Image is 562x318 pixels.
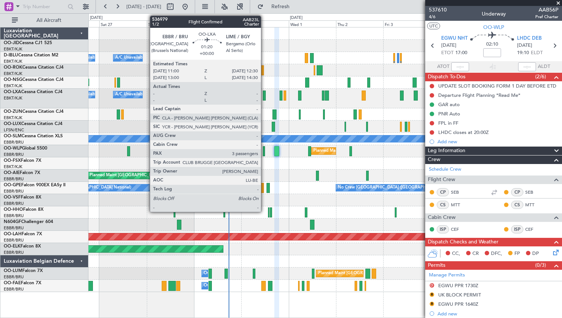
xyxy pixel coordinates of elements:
span: Dispatch Checks and Weather [428,238,498,246]
div: Tue 30 [241,20,288,27]
a: LFSN/ENC [4,127,24,133]
span: (2/6) [535,73,546,81]
a: N604GFChallenger 604 [4,220,53,224]
a: OO-SLMCessna Citation XLS [4,134,63,138]
span: Pref Charter [535,14,558,20]
div: LHDC closes at 20:00Z [438,129,489,135]
div: A/C Unavailable [115,89,146,100]
span: AAB56P [535,6,558,14]
span: ETOT [441,49,453,57]
div: EGWU PPR 1640Z [438,301,478,307]
span: 537610 [429,6,447,14]
div: CP [437,188,449,196]
button: R [430,292,434,297]
span: (0/3) [535,261,546,269]
button: UTC [427,23,440,29]
span: OO-FSX [4,158,21,163]
a: OO-VSFFalcon 8X [4,195,41,200]
span: Flight Crew [428,176,455,184]
div: Wed 1 [289,20,336,27]
div: ISP [437,225,449,233]
button: D [430,283,434,288]
div: ISP [511,225,523,233]
a: SEB [451,189,468,196]
span: OO-FAE [4,281,21,285]
div: Thu 2 [336,20,383,27]
span: D-IBLU [4,53,18,58]
span: OO-ELK [4,244,20,249]
button: Refresh [254,1,298,13]
span: 19:10 [517,49,529,57]
a: D-IBLUCessna Citation M2 [4,53,58,58]
a: EBBR/BRU [4,286,24,292]
div: CS [437,201,449,209]
a: EBBR/BRU [4,225,24,231]
div: Sat 27 [99,20,146,27]
span: OO-HHO [4,207,23,212]
span: OO-ROK [4,65,22,70]
a: EBKT/KJK [4,71,22,76]
span: CR [472,250,479,258]
a: OO-FSXFalcon 7X [4,158,41,163]
span: ELDT [531,49,543,57]
span: [DATE] [517,42,532,49]
span: OO-LXA [4,90,21,94]
a: EBKT/KJK [4,83,22,89]
div: [DATE] [90,15,103,21]
span: Cabin Crew [428,213,456,222]
div: UK BLOCK PERMIT [438,292,481,298]
div: Owner Melsbroek Air Base [204,268,254,279]
div: Planned Maint Kortrijk-[GEOGRAPHIC_DATA] [210,40,296,51]
a: EBBR/BRU [4,152,24,157]
a: MTT [525,201,542,208]
div: Underway [482,10,506,18]
span: LHDC DEB [517,35,542,42]
div: Planned Maint [GEOGRAPHIC_DATA] ([GEOGRAPHIC_DATA] National) [318,268,453,279]
a: Manage Permits [429,272,465,279]
div: CP [511,188,523,196]
span: 4/6 [429,14,447,20]
span: [DATE] - [DATE] [126,3,161,10]
a: EBBR/BRU [4,237,24,243]
div: EGWU PPR 1730Z [438,282,478,289]
a: Schedule Crew [429,166,461,173]
span: N604GF [4,220,21,224]
span: DFC, [491,250,502,258]
span: Leg Information [428,147,465,155]
a: EBBR/BRU [4,274,24,280]
span: Dispatch To-Dos [428,73,465,81]
a: EBKT/KJK [4,59,22,64]
a: OO-ROKCessna Citation CJ4 [4,65,64,70]
a: EBKT/KJK [4,95,22,101]
button: R [430,302,434,306]
a: EBBR/BRU [4,188,24,194]
button: All Aircraft [8,14,81,26]
a: OO-GPEFalcon 900EX EASy II [4,183,65,187]
a: EBKT/KJK [4,115,22,121]
a: CEF [451,226,468,233]
a: OO-FAEFalcon 7X [4,281,41,285]
a: SEB [525,189,542,196]
span: OO-SLM [4,134,22,138]
div: FPL in FF [438,120,458,126]
span: 02:10 [486,41,498,48]
a: OO-ELKFalcon 8X [4,244,41,249]
span: OO-NSG [4,78,22,82]
span: [DATE] [441,42,456,49]
a: OO-HHOFalcon 8X [4,207,43,212]
div: Owner Melsbroek Air Base [204,280,254,291]
span: ALDT [538,63,550,71]
div: Planned Maint Milan (Linate) [313,145,367,157]
a: OO-LAHFalcon 7X [4,232,42,236]
div: No Crew [GEOGRAPHIC_DATA] ([GEOGRAPHIC_DATA] National) [338,182,462,193]
a: OO-NSGCessna Citation CJ4 [4,78,64,82]
span: ATOT [437,63,449,71]
a: EBBR/BRU [4,140,24,145]
div: Mon 29 [194,20,241,27]
a: EBBR/BRU [4,250,24,255]
div: GAR auto [438,101,460,108]
a: EBKT/KJK [4,164,22,170]
a: EBBR/BRU [4,176,24,182]
span: OO-WLP [483,23,504,31]
div: CS [511,201,523,209]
